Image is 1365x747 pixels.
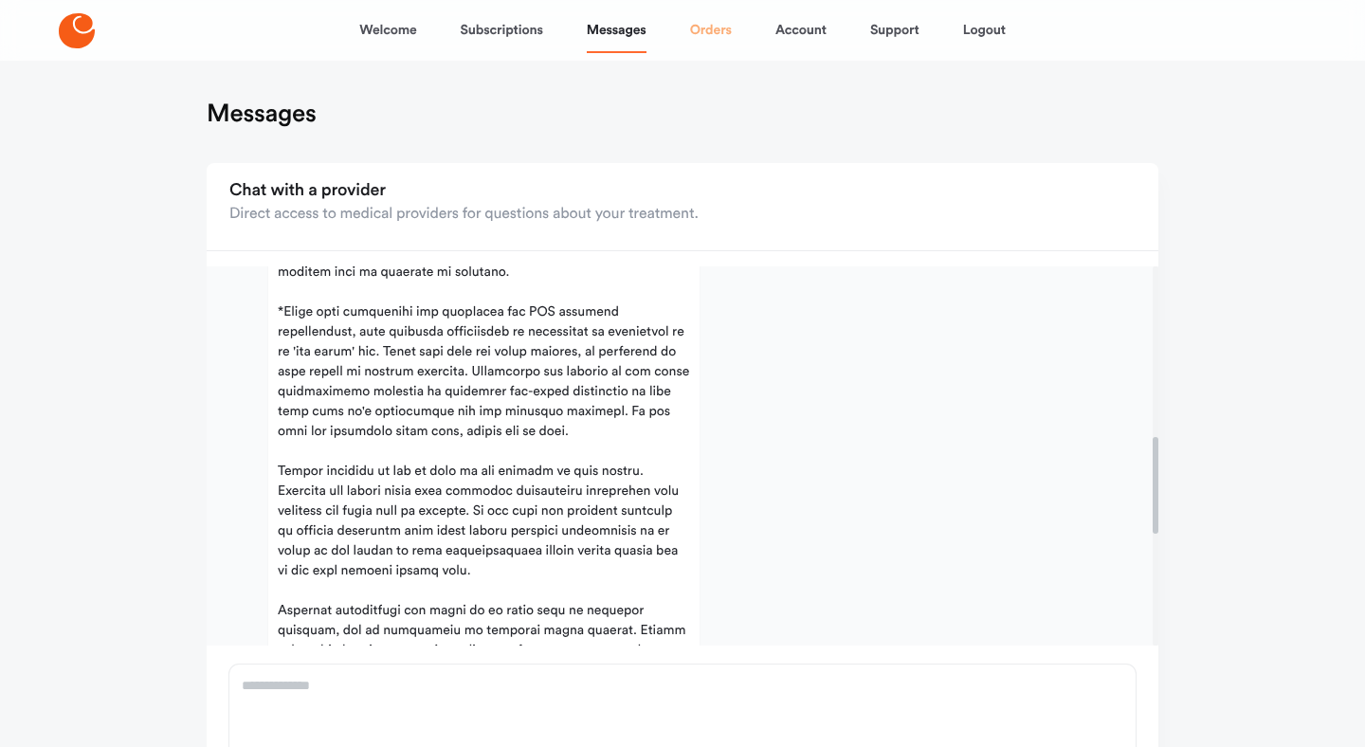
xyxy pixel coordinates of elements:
[690,8,732,53] a: Orders
[587,8,646,53] a: Messages
[229,203,699,226] div: Direct access to medical providers for questions about your treatment.
[775,8,827,53] a: Account
[207,99,317,129] h1: Messages
[359,8,416,53] a: Welcome
[870,8,919,53] a: Support
[229,180,699,203] div: Chat with a provider
[963,8,1006,53] a: Logout
[461,8,543,53] a: Subscriptions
